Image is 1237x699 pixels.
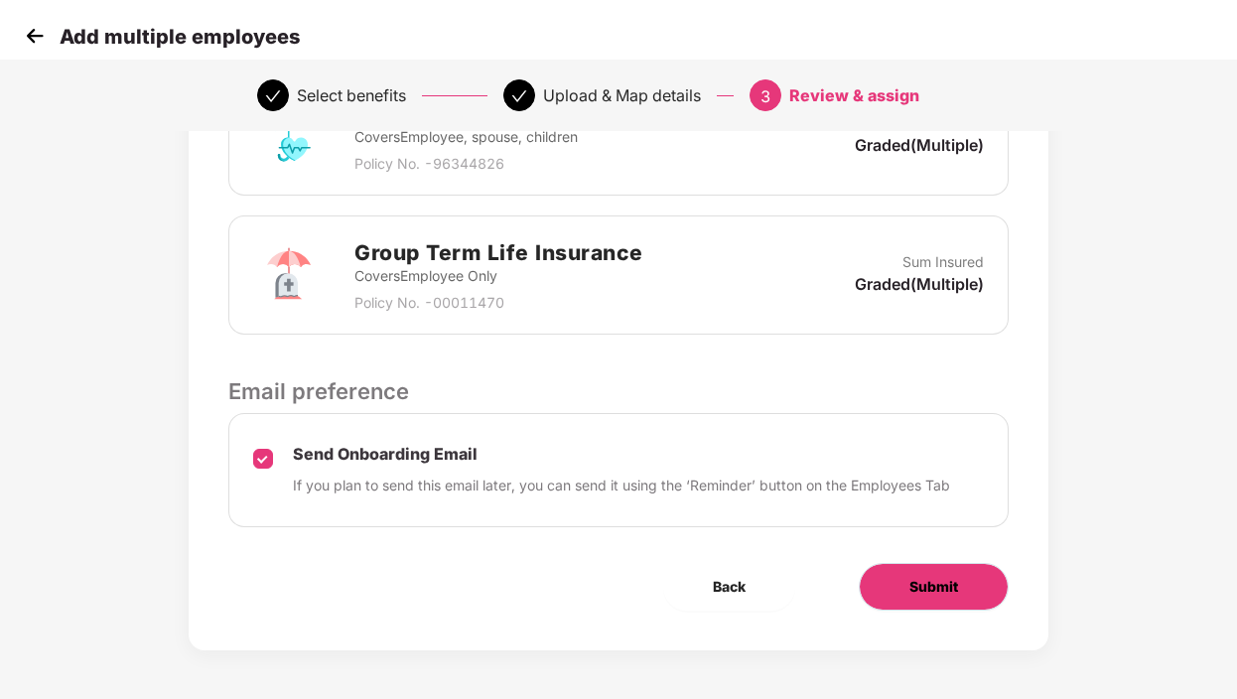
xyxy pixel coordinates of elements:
p: Send Onboarding Email [293,444,950,465]
img: svg+xml;base64,PHN2ZyB4bWxucz0iaHR0cDovL3d3dy53My5vcmcvMjAwMC9zdmciIHdpZHRoPSIzMCIgaGVpZ2h0PSIzMC... [20,21,50,51]
h2: Group Term Life Insurance [354,236,643,269]
p: Policy No. - 96344826 [354,153,611,175]
span: Submit [909,576,958,598]
p: Email preference [228,374,1008,408]
img: svg+xml;base64,PHN2ZyB4bWxucz0iaHR0cDovL3d3dy53My5vcmcvMjAwMC9zdmciIHdpZHRoPSI3MiIgaGVpZ2h0PSI3Mi... [253,239,325,311]
p: Graded(Multiple) [855,134,984,156]
span: check [265,88,281,104]
div: Review & assign [789,79,919,111]
span: check [511,88,527,104]
p: Sum Insured [902,251,984,273]
p: Add multiple employees [60,25,300,49]
p: If you plan to send this email later, you can send it using the ‘Reminder’ button on the Employee... [293,475,950,496]
button: Back [663,563,795,611]
span: Back [713,576,746,598]
p: Covers Employee, spouse, children [354,126,611,148]
img: svg+xml;base64,PHN2ZyB4bWxucz0iaHR0cDovL3d3dy53My5vcmcvMjAwMC9zdmciIHdpZHRoPSI3MiIgaGVpZ2h0PSI3Mi... [253,100,325,172]
p: Graded(Multiple) [855,273,984,295]
button: Submit [859,563,1009,611]
span: 3 [760,86,770,106]
p: Policy No. - 00011470 [354,292,643,314]
p: Covers Employee Only [354,265,643,287]
div: Select benefits [297,79,406,111]
div: Upload & Map details [543,79,701,111]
